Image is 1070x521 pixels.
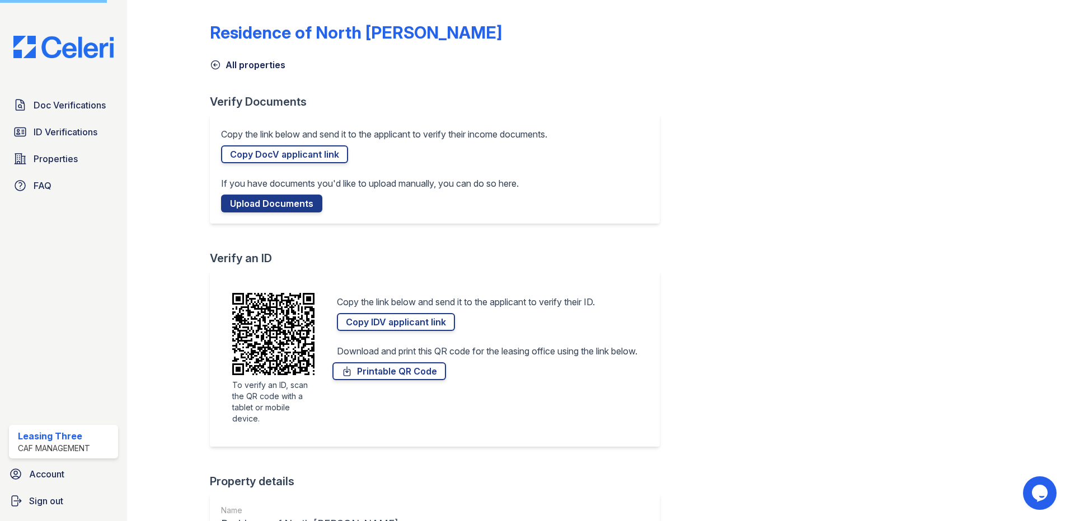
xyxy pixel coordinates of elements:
div: Name [221,505,398,516]
div: Property details [210,473,669,489]
div: Verify Documents [210,94,669,110]
p: Copy the link below and send it to the applicant to verify their ID. [337,295,595,309]
div: To verify an ID, scan the QR code with a tablet or mobile device. [232,380,315,424]
a: Upload Documents [221,195,322,212]
span: Account [29,467,64,481]
a: All properties [210,58,285,72]
a: Properties [9,148,118,170]
img: CE_Logo_Blue-a8612792a0a2168367f1c8372b55b34899dd931a85d93a1a3d3e32e68fde9ad4.png [4,36,123,58]
a: Account [4,463,123,485]
a: Copy IDV applicant link [337,313,455,331]
p: Copy the link below and send it to the applicant to verify their income documents. [221,127,547,141]
div: Leasing Three [18,429,90,443]
a: Sign out [4,490,123,512]
span: ID Verifications [34,125,97,139]
a: ID Verifications [9,121,118,143]
iframe: chat widget [1023,476,1059,510]
p: If you have documents you'd like to upload manually, you can do so here. [221,177,519,190]
div: Residence of North [PERSON_NAME] [210,22,502,42]
span: Doc Verifications [34,98,106,112]
span: FAQ [34,179,51,192]
div: CAF Management [18,443,90,454]
a: Printable QR Code [332,362,446,380]
p: Download and print this QR code for the leasing office using the link below. [337,344,637,358]
div: Verify an ID [210,250,669,266]
a: FAQ [9,174,118,197]
a: Copy DocV applicant link [221,145,348,163]
span: Properties [34,152,78,165]
a: Doc Verifications [9,94,118,116]
span: Sign out [29,494,63,508]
